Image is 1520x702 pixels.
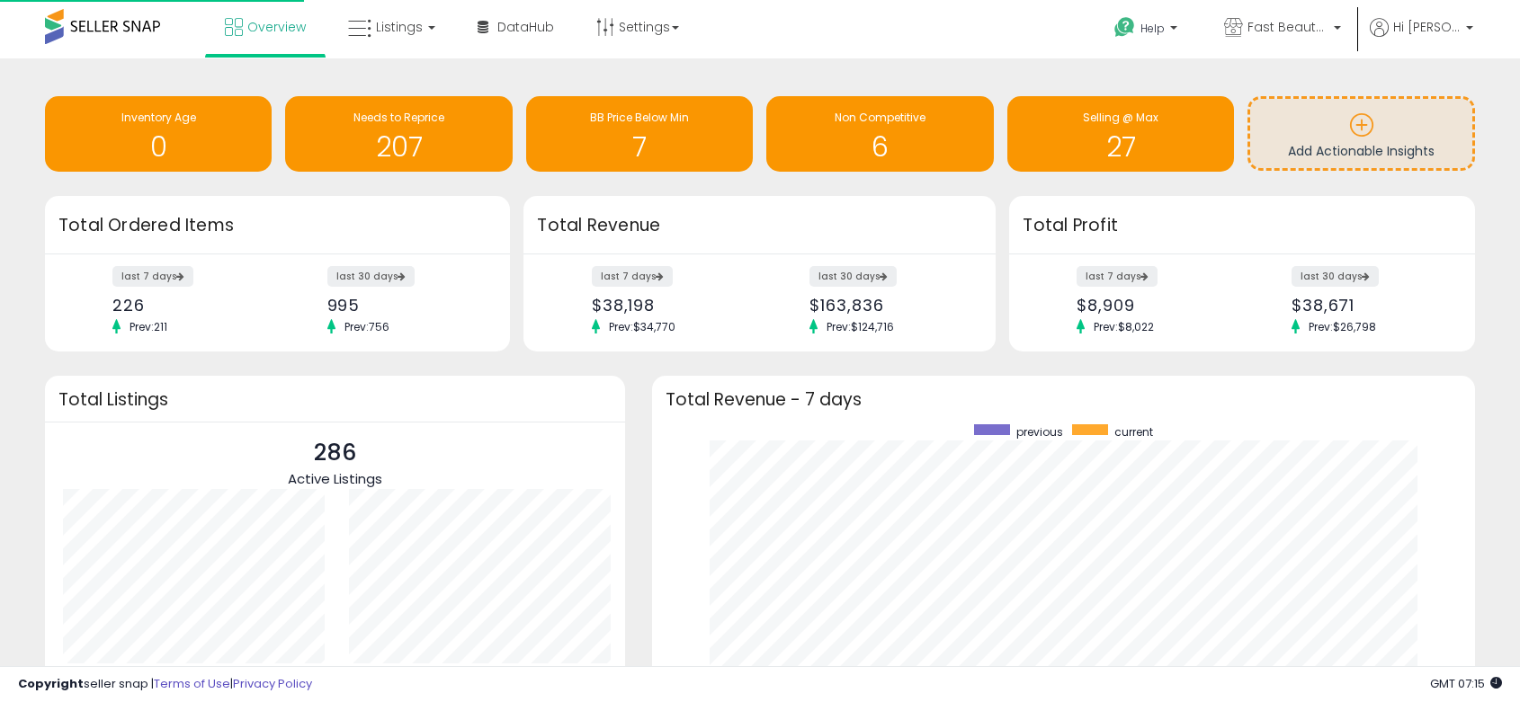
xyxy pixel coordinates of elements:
a: Inventory Age 0 [45,96,272,172]
h3: Total Revenue [537,213,982,238]
span: current [1114,424,1153,440]
span: Add Actionable Insights [1288,142,1435,160]
h1: 7 [535,132,744,162]
span: Prev: 211 [121,319,176,334]
i: Get Help [1113,16,1136,39]
h3: Total Revenue - 7 days [666,393,1462,406]
div: 995 [327,296,479,315]
a: Hi [PERSON_NAME] [1370,18,1473,58]
label: last 30 days [1292,266,1379,287]
span: Fast Beauty ([GEOGRAPHIC_DATA]) [1247,18,1328,36]
b: 176 [508,663,532,685]
label: last 7 days [1077,266,1158,287]
span: Active Listings [288,469,382,488]
span: Overview [247,18,306,36]
b: 0 [229,663,239,685]
span: Needs to Reprice [353,110,444,125]
span: Prev: $26,798 [1300,319,1385,334]
h1: 207 [294,132,503,162]
a: BB Price Below Min 7 [526,96,753,172]
a: Add Actionable Insights [1250,99,1471,168]
div: seller snap | | [18,676,312,693]
p: 286 [288,436,382,470]
h1: 27 [1016,132,1225,162]
h1: 6 [775,132,984,162]
span: Selling @ Max [1083,110,1158,125]
span: Prev: $34,770 [600,319,684,334]
label: last 7 days [112,266,193,287]
span: DataHub [497,18,554,36]
span: Prev: 756 [335,319,398,334]
a: Needs to Reprice 207 [285,96,512,172]
label: last 7 days [592,266,673,287]
div: $163,836 [809,296,964,315]
label: last 30 days [327,266,415,287]
span: Prev: $8,022 [1085,319,1163,334]
h1: 0 [54,132,263,162]
a: Help [1100,3,1195,58]
h3: Total Profit [1023,213,1461,238]
label: last 30 days [809,266,897,287]
span: previous [1016,424,1063,440]
span: Hi [PERSON_NAME] [1393,18,1461,36]
b: 286 [136,663,165,685]
span: Listings [376,18,423,36]
h3: Total Listings [58,393,612,406]
div: $38,198 [592,296,747,315]
span: BB Price Below Min [590,110,689,125]
span: Help [1140,21,1165,36]
a: Selling @ Max 27 [1007,96,1234,172]
b: 110 [426,663,445,685]
div: $38,671 [1292,296,1444,315]
h3: Total Ordered Items [58,213,496,238]
a: Non Competitive 6 [766,96,993,172]
span: Non Competitive [835,110,925,125]
a: Terms of Use [154,675,230,692]
strong: Copyright [18,675,84,692]
span: 2025-10-8 07:15 GMT [1430,675,1502,692]
div: 226 [112,296,264,315]
span: Inventory Age [121,110,196,125]
a: Privacy Policy [233,675,312,692]
span: Prev: $124,716 [818,319,903,334]
div: $8,909 [1077,296,1229,315]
